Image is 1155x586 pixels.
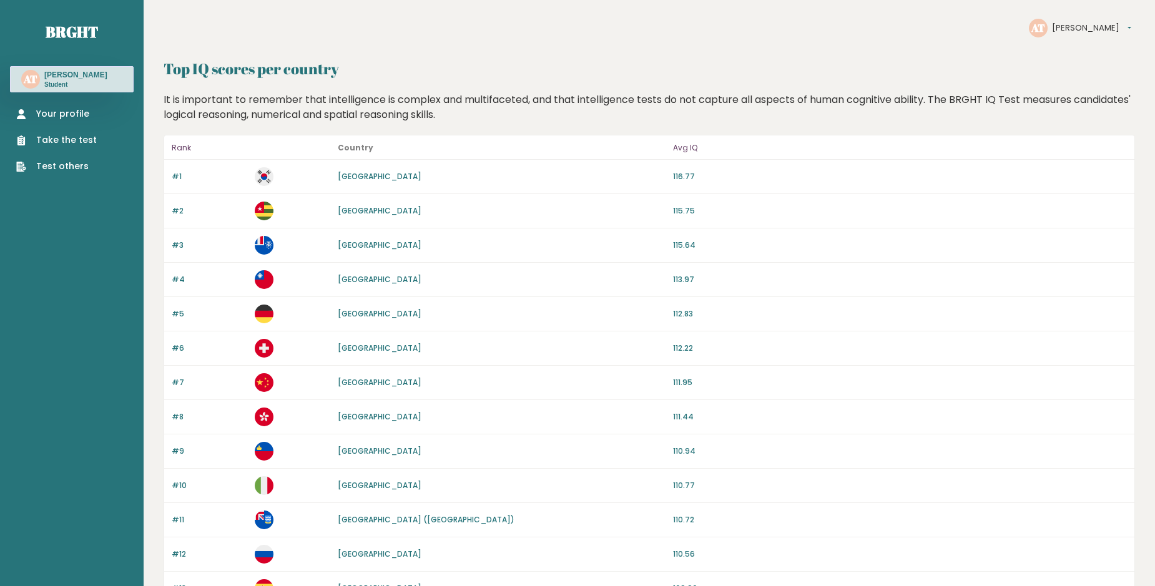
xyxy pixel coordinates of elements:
[338,411,421,422] a: [GEOGRAPHIC_DATA]
[338,446,421,456] a: [GEOGRAPHIC_DATA]
[172,446,247,457] p: #9
[255,442,273,461] img: li.svg
[673,140,1127,155] p: Avg IQ
[164,57,1135,80] h2: Top IQ scores per country
[16,134,97,147] a: Take the test
[255,408,273,426] img: hk.svg
[338,205,421,216] a: [GEOGRAPHIC_DATA]
[255,270,273,289] img: tw.svg
[338,514,514,525] a: [GEOGRAPHIC_DATA] ([GEOGRAPHIC_DATA])
[673,308,1127,320] p: 112.83
[673,377,1127,388] p: 111.95
[673,205,1127,217] p: 115.75
[673,480,1127,491] p: 110.77
[338,549,421,559] a: [GEOGRAPHIC_DATA]
[338,480,421,491] a: [GEOGRAPHIC_DATA]
[673,549,1127,560] p: 110.56
[46,22,98,42] a: Brght
[23,72,37,86] text: AT
[172,240,247,251] p: #3
[172,171,247,182] p: #1
[1052,22,1131,34] button: [PERSON_NAME]
[255,236,273,255] img: tf.svg
[255,305,273,323] img: de.svg
[673,240,1127,251] p: 115.64
[172,343,247,354] p: #6
[338,171,421,182] a: [GEOGRAPHIC_DATA]
[255,510,273,529] img: fk.svg
[255,167,273,186] img: kr.svg
[172,274,247,285] p: #4
[255,545,273,564] img: ru.svg
[16,160,97,173] a: Test others
[673,514,1127,525] p: 110.72
[673,446,1127,457] p: 110.94
[16,107,97,120] a: Your profile
[338,240,421,250] a: [GEOGRAPHIC_DATA]
[172,514,247,525] p: #11
[673,274,1127,285] p: 113.97
[255,202,273,220] img: tg.svg
[255,339,273,358] img: ch.svg
[338,274,421,285] a: [GEOGRAPHIC_DATA]
[673,343,1127,354] p: 112.22
[1031,21,1045,35] text: AT
[172,411,247,422] p: #8
[172,377,247,388] p: #7
[255,373,273,392] img: cn.svg
[338,343,421,353] a: [GEOGRAPHIC_DATA]
[44,70,107,80] h3: [PERSON_NAME]
[44,81,107,89] p: Student
[338,308,421,319] a: [GEOGRAPHIC_DATA]
[673,171,1127,182] p: 116.77
[338,377,421,388] a: [GEOGRAPHIC_DATA]
[338,142,373,153] b: Country
[172,205,247,217] p: #2
[172,549,247,560] p: #12
[172,140,247,155] p: Rank
[172,480,247,491] p: #10
[255,476,273,495] img: it.svg
[673,411,1127,422] p: 111.44
[172,308,247,320] p: #5
[159,92,1140,122] div: It is important to remember that intelligence is complex and multifaceted, and that intelligence ...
